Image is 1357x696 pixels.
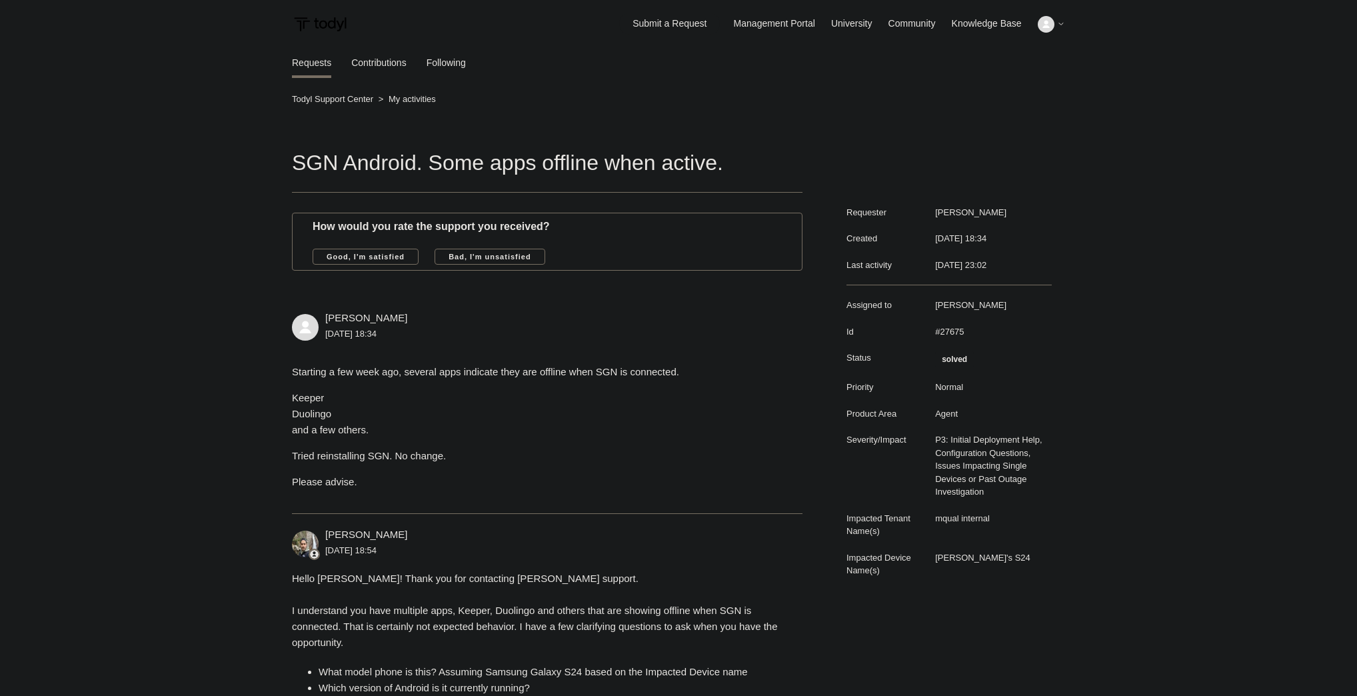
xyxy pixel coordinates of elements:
time: 2025-09-20T23:02:05+00:00 [935,260,986,270]
dt: Product Area [846,407,928,421]
dt: Last activity [846,259,928,272]
dd: #27675 [928,325,1052,339]
span: Michael Tjader [325,529,407,540]
dd: [PERSON_NAME] [928,299,1052,312]
a: University [831,17,885,31]
dt: Created [846,232,928,245]
li: Requests [292,47,331,78]
a: My activities [389,94,436,104]
dd: Normal [928,381,1052,394]
a: Todyl Support Center [292,94,373,104]
dt: Impacted Tenant Name(s) [846,512,928,538]
a: Following [427,47,466,78]
p: Keeper Duolingo and a few others. [292,390,789,438]
dt: Requester [846,206,928,219]
a: Submit a Request [619,13,720,35]
dd: P3: Initial Deployment Help, Configuration Questions, Issues Impacting Single Devices or Past Out... [928,433,1052,499]
dd: Agent [928,407,1052,421]
a: Management Portal [734,17,828,31]
a: [PERSON_NAME] [325,312,407,323]
p: Please advise. [292,474,789,490]
li: Todyl Support Center [292,94,376,104]
dd: [PERSON_NAME] [928,206,1052,219]
h4: How would you rate the support you received? [313,219,782,235]
time: 2025-08-26T18:34:29Z [325,329,377,339]
dd: mqual internal [928,512,1052,525]
label: Bad, I'm unsatisfied [435,249,545,265]
p: Tried reinstalling SGN. No change. [292,448,789,464]
label: Good, I'm satisfied [313,249,419,265]
li: Which version of Android is it currently running? [319,680,789,696]
span: This request has been solved [935,351,974,367]
dt: Status [846,351,928,365]
a: Contributions [351,47,407,78]
dt: Severity/Impact [846,433,928,447]
dt: Impacted Device Name(s) [846,551,928,577]
a: Knowledge Base [952,17,1035,31]
dt: Assigned to [846,299,928,312]
li: What model phone is this? Assuming Samsung Galaxy S24 based on the Impacted Device name [319,664,789,680]
dt: Id [846,325,928,339]
li: My activities [376,94,436,104]
dd: [PERSON_NAME]'s S24 [928,551,1052,565]
dt: Priority [846,381,928,394]
span: Tim Schoeller [325,312,407,323]
time: 2025-08-26T18:54:57Z [325,545,377,555]
p: Starting a few week ago, several apps indicate they are offline when SGN is connected. [292,364,789,380]
h1: SGN Android. Some apps offline when active. [292,147,802,193]
time: 2025-08-26T18:34:29+00:00 [935,233,986,243]
img: Todyl Support Center Help Center home page [292,12,349,37]
a: Community [888,17,949,31]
